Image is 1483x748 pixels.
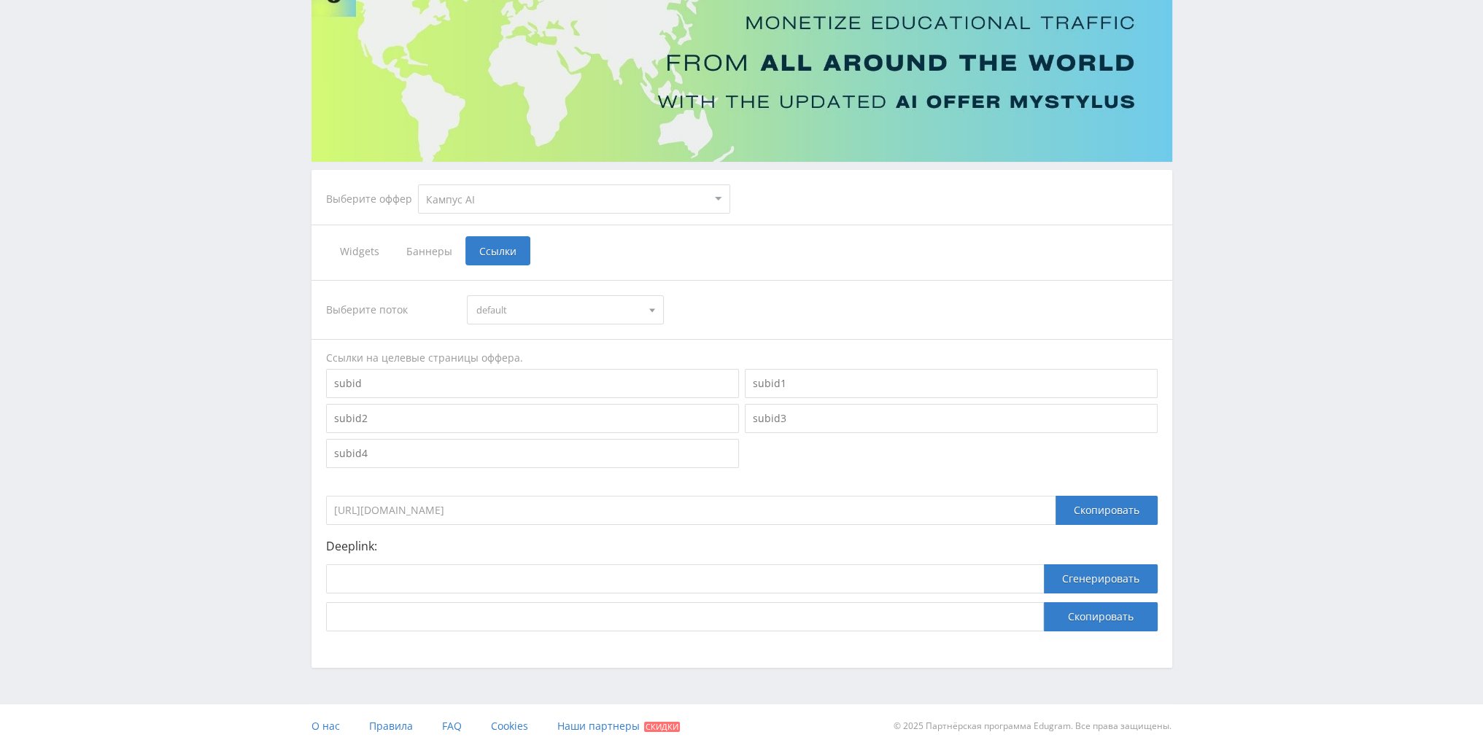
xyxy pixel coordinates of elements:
[491,719,528,733] span: Cookies
[311,704,340,748] a: О нас
[745,404,1158,433] input: subid3
[369,719,413,733] span: Правила
[491,704,528,748] a: Cookies
[392,236,465,265] span: Баннеры
[465,236,530,265] span: Ссылки
[311,719,340,733] span: О нас
[1044,564,1158,593] button: Сгенерировать
[644,722,680,732] span: Скидки
[326,236,392,265] span: Widgets
[369,704,413,748] a: Правила
[1044,602,1158,631] button: Скопировать
[557,704,680,748] a: Наши партнеры Скидки
[326,539,1158,553] p: Deeplink:
[442,719,462,733] span: FAQ
[326,404,739,433] input: subid2
[326,351,1158,365] div: Ссылки на целевые страницы оффера.
[326,439,739,468] input: subid4
[745,369,1158,398] input: subid1
[748,704,1172,748] div: © 2025 Партнёрская программа Edugram. Все права защищены.
[1056,496,1158,525] div: Скопировать
[442,704,462,748] a: FAQ
[557,719,640,733] span: Наши партнеры
[326,193,418,205] div: Выберите оффер
[476,296,641,324] span: default
[326,295,453,324] div: Выберите поток
[326,369,739,398] input: subid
